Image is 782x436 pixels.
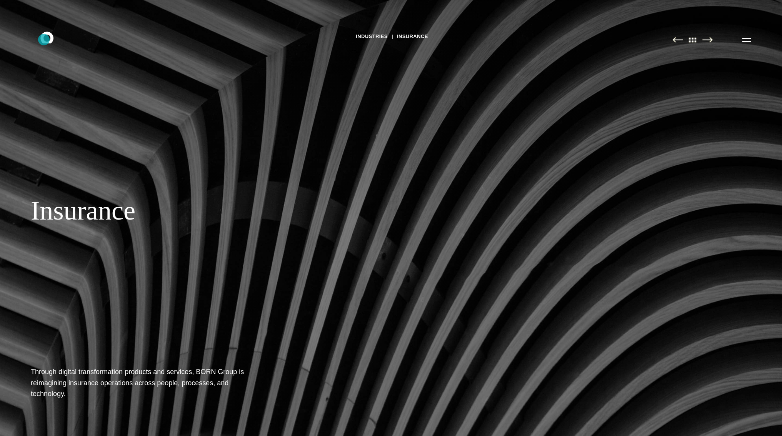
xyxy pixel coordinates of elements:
div: Insurance [31,195,469,226]
a: Insurance [397,31,428,42]
img: Previous Page [672,37,683,43]
img: Next Page [702,37,713,43]
img: All Pages [685,37,701,43]
button: Open [737,32,756,48]
a: Industries [356,31,388,42]
h1: Through digital transformation products and services, BORN Group is reimagining insurance operati... [31,366,262,399]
